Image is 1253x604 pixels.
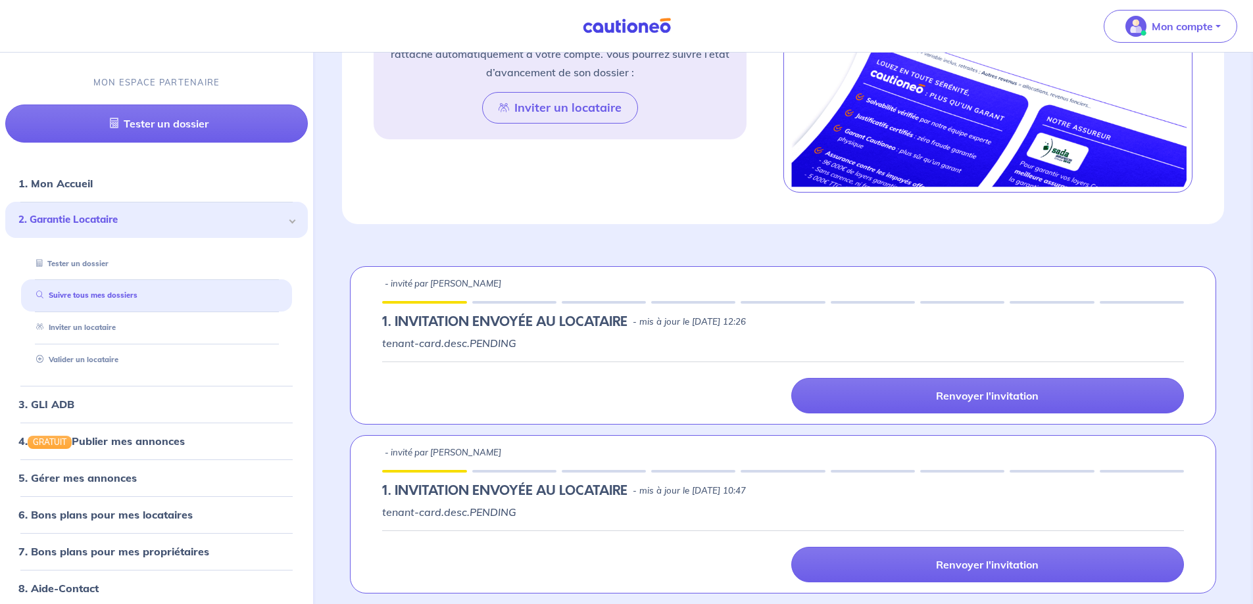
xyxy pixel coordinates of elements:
[1125,16,1146,37] img: illu_account_valid_menu.svg
[936,389,1039,402] p: Renvoyer l'invitation
[382,483,1184,499] div: state: PENDING, Context:
[382,314,1184,330] div: state: PENDING, Context:
[21,252,292,274] div: Tester un dossier
[31,290,137,300] a: Suivre tous mes dossiers
[5,501,308,528] div: 6. Bons plans pour mes locataires
[18,471,137,484] a: 5. Gérer mes annonces
[5,575,308,601] div: 8. Aide-Contact
[18,582,99,595] a: 8. Aide-Contact
[791,378,1184,413] a: Renvoyer l'invitation
[5,391,308,417] div: 3. GLI ADB
[18,177,93,190] a: 1. Mon Accueil
[385,277,501,290] p: - invité par [PERSON_NAME]
[5,170,308,197] div: 1. Mon Accueil
[31,355,118,364] a: Valider un locataire
[21,317,292,338] div: Inviter un locataire
[18,212,285,227] span: 2. Garantie Locataire
[791,547,1184,582] a: Renvoyer l'invitation
[5,105,308,143] a: Tester un dossier
[18,508,193,521] a: 6. Bons plans pour mes locataires
[389,26,730,81] p: Invitez le locataire à souscrire à [GEOGRAPHIC_DATA], il sera rattaché automatiquement à votre co...
[1152,18,1213,34] p: Mon compte
[18,545,209,558] a: 7. Bons plans pour mes propriétaires
[18,398,74,411] a: 3. GLI ADB
[482,92,638,124] button: Inviter un locataire
[633,315,746,329] p: - mis à jour le [DATE] 12:26
[577,18,676,34] img: Cautioneo
[31,258,109,267] a: Tester un dossier
[633,484,746,498] p: - mis à jour le [DATE] 10:47
[382,314,627,330] h5: 1.︎ INVITATION ENVOYÉE AU LOCATAIRE
[1104,10,1237,43] button: illu_account_valid_menu.svgMon compte
[5,428,308,454] div: 4.GRATUITPublier mes annonces
[18,434,185,448] a: 4.GRATUITPublier mes annonces
[21,285,292,306] div: Suivre tous mes dossiers
[385,446,501,459] p: - invité par [PERSON_NAME]
[93,76,220,89] p: MON ESPACE PARTENAIRE
[382,483,627,499] h5: 1.︎ INVITATION ENVOYÉE AU LOCATAIRE
[382,504,1184,520] p: tenant-card.desc.PENDING
[936,558,1039,571] p: Renvoyer l'invitation
[382,335,1184,351] p: tenant-card.desc.PENDING
[5,202,308,238] div: 2. Garantie Locataire
[5,538,308,565] div: 7. Bons plans pour mes propriétaires
[21,349,292,371] div: Valider un locataire
[5,465,308,491] div: 5. Gérer mes annonces
[31,323,116,332] a: Inviter un locataire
